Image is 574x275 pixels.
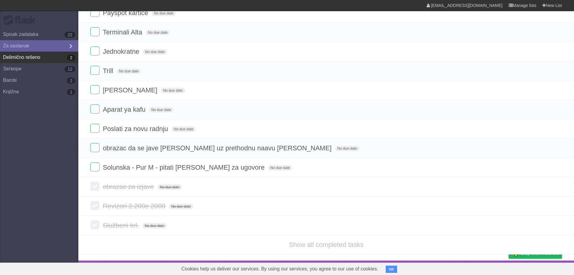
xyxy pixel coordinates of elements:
b: 2 [67,78,75,84]
a: Suggest a feature [524,262,562,273]
span: obrazac da se jave [PERSON_NAME] uz prethodnu naavu [PERSON_NAME] [103,144,333,152]
span: Buy me a coffee [521,248,559,258]
span: No due date [335,146,359,151]
span: Payspot kartice [103,9,149,17]
span: No due date [143,49,167,55]
label: Done [90,8,99,17]
span: No due date [157,184,182,190]
label: Done [90,85,99,94]
label: Done [90,143,99,152]
label: Done [90,124,99,133]
span: Jednokratne [103,48,141,55]
label: Done [90,201,99,210]
b: 1 [67,89,75,95]
a: Privacy [501,262,516,273]
span: Revizori 2.200e 2000 [103,202,167,210]
span: No due date [117,69,141,74]
span: obrazac za izjave [103,183,155,190]
label: Done [90,27,99,36]
a: Terms [480,262,494,273]
span: No due date [268,165,292,171]
span: Poslati za novu radnju [103,125,169,133]
span: Solunska - Pur M - pitati [PERSON_NAME] za ugovore [103,164,266,171]
label: Done [90,66,99,75]
label: Done [90,104,99,114]
span: Trill [103,67,115,75]
b: 12 [64,66,75,72]
span: [PERSON_NAME] [103,86,159,94]
label: Done [90,220,99,229]
button: OK [386,266,397,273]
label: Done [90,162,99,171]
div: Flask [3,15,39,26]
label: Done [90,46,99,56]
span: No due date [142,223,167,229]
b: 2 [67,55,75,61]
a: Developers [448,262,473,273]
a: Show all completed tasks [289,241,363,248]
span: No due date [152,11,176,16]
span: No due date [169,204,193,209]
label: Done [90,182,99,191]
a: About [428,262,441,273]
span: Cookies help us deliver our services. By using our services, you agree to our use of cookies. [175,263,384,275]
span: No due date [171,126,196,132]
span: No due date [149,107,173,113]
span: No due date [161,88,185,93]
b: 22 [64,32,75,38]
span: Terminali Alta [103,28,144,36]
span: Aparat ya kafu [103,106,147,113]
span: Službeni tel. [103,222,140,229]
span: No due date [146,30,170,35]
